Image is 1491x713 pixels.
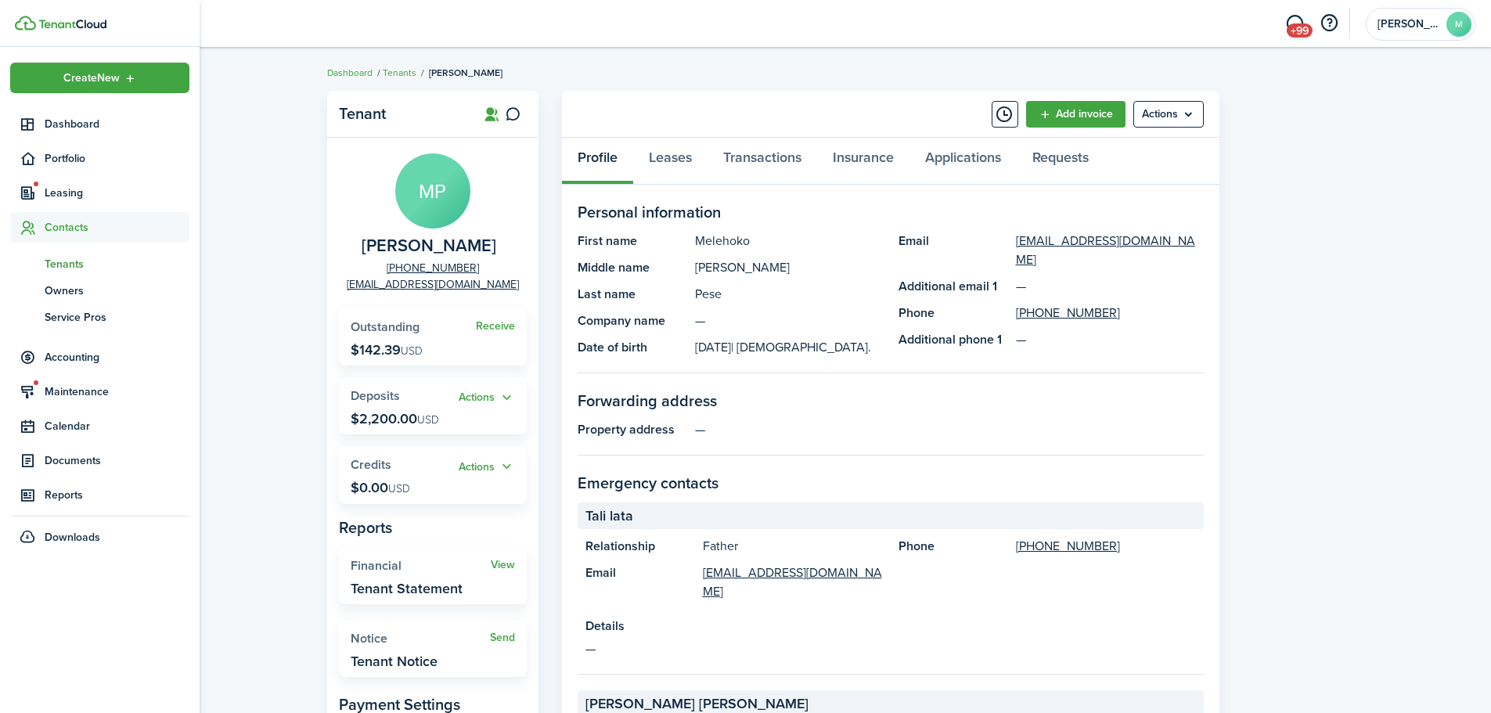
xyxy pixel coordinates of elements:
[10,480,189,510] a: Reports
[429,66,502,80] span: [PERSON_NAME]
[695,338,883,357] panel-main-description: [DATE]
[1446,12,1471,37] avatar-text: M
[45,384,189,400] span: Maintenance
[1016,304,1120,322] a: [PHONE_NUMBER]
[899,304,1008,322] panel-main-title: Phone
[578,471,1204,495] panel-main-section-title: Emergency contacts
[578,232,687,250] panel-main-title: First name
[351,411,439,427] p: $2,200.00
[578,389,1204,412] panel-main-section-title: Forwarding address
[695,420,1204,439] panel-main-description: —
[362,236,496,256] span: Melehoko Pese
[10,63,189,93] button: Open menu
[578,311,687,330] panel-main-title: Company name
[45,185,189,201] span: Leasing
[351,559,491,573] widget-stats-title: Financial
[10,304,189,330] a: Service Pros
[899,537,1008,556] panel-main-title: Phone
[695,258,883,277] panel-main-description: [PERSON_NAME]
[695,232,883,250] panel-main-description: Melehoko
[1026,101,1125,128] a: Add invoice
[327,66,373,80] a: Dashboard
[45,256,189,272] span: Tenants
[703,564,883,601] a: [EMAIL_ADDRESS][DOMAIN_NAME]
[1016,232,1204,269] a: [EMAIL_ADDRESS][DOMAIN_NAME]
[585,537,695,556] panel-main-title: Relationship
[1017,138,1104,185] a: Requests
[459,389,515,407] button: Actions
[351,318,420,336] span: Outstanding
[38,20,106,29] img: TenantCloud
[578,420,687,439] panel-main-title: Property address
[578,258,687,277] panel-main-title: Middle name
[45,116,189,132] span: Dashboard
[401,343,423,359] span: USD
[633,138,708,185] a: Leases
[459,389,515,407] button: Open menu
[387,260,479,276] a: [PHONE_NUMBER]
[45,418,189,434] span: Calendar
[10,277,189,304] a: Owners
[585,617,1196,636] panel-main-title: Details
[817,138,909,185] a: Insurance
[45,309,189,326] span: Service Pros
[578,200,1204,224] panel-main-section-title: Personal information
[63,73,120,84] span: Create New
[45,349,189,366] span: Accounting
[1287,23,1313,38] span: +99
[909,138,1017,185] a: Applications
[899,232,1008,269] panel-main-title: Email
[10,250,189,277] a: Tenants
[339,516,527,539] panel-main-subtitle: Reports
[490,632,515,644] a: Send
[347,276,519,293] a: [EMAIL_ADDRESS][DOMAIN_NAME]
[45,487,189,503] span: Reports
[992,101,1018,128] button: Timeline
[45,529,100,546] span: Downloads
[578,338,687,357] panel-main-title: Date of birth
[339,105,464,123] panel-main-title: Tenant
[351,342,423,358] p: $142.39
[703,537,883,556] panel-main-description: Father
[1133,101,1204,128] button: Open menu
[695,311,883,330] panel-main-description: —
[351,456,391,474] span: Credits
[476,320,515,333] a: Receive
[585,506,633,527] span: Tali lata
[459,458,515,476] button: Open menu
[383,66,416,80] a: Tenants
[15,16,36,31] img: TenantCloud
[351,480,410,495] p: $0.00
[1316,10,1342,37] button: Open resource center
[578,285,687,304] panel-main-title: Last name
[45,150,189,167] span: Portfolio
[899,277,1008,296] panel-main-title: Additional email 1
[491,559,515,571] a: View
[708,138,817,185] a: Transactions
[585,639,1196,658] panel-main-description: —
[351,632,490,646] widget-stats-title: Notice
[45,219,189,236] span: Contacts
[10,109,189,139] a: Dashboard
[459,458,515,476] button: Actions
[731,338,871,356] span: | [DEMOGRAPHIC_DATA].
[1133,101,1204,128] menu-btn: Actions
[351,654,438,669] widget-stats-description: Tenant Notice
[417,412,439,428] span: USD
[1378,19,1440,30] span: Monica
[1280,4,1309,44] a: Messaging
[45,452,189,469] span: Documents
[351,581,463,596] widget-stats-description: Tenant Statement
[585,564,695,601] panel-main-title: Email
[45,283,189,299] span: Owners
[1016,537,1120,556] a: [PHONE_NUMBER]
[695,285,883,304] panel-main-description: Pese
[395,153,470,229] avatar-text: MP
[351,387,400,405] span: Deposits
[388,481,410,497] span: USD
[899,330,1008,349] panel-main-title: Additional phone 1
